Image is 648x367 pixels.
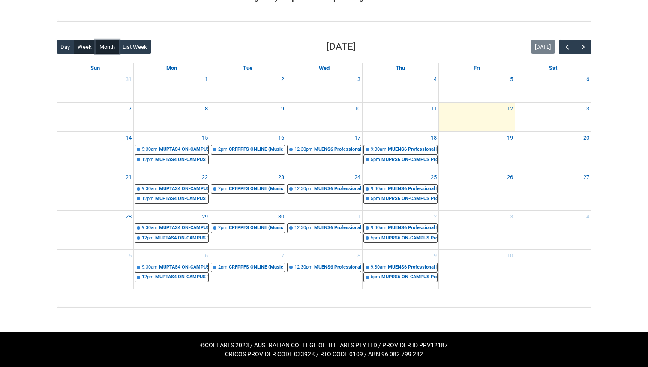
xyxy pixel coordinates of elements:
[432,73,438,85] a: Go to September 4, 2025
[276,171,286,183] a: Go to September 23, 2025
[124,132,133,144] a: Go to September 14, 2025
[327,39,356,54] h2: [DATE]
[142,274,154,281] div: 12pm
[505,132,515,144] a: Go to September 19, 2025
[317,63,331,73] a: Wednesday
[200,211,210,223] a: Go to September 29, 2025
[200,132,210,144] a: Go to September 15, 2025
[294,185,313,193] div: 12:30pm
[531,40,555,54] button: [DATE]
[362,102,438,132] td: Go to September 11, 2025
[57,73,133,102] td: Go to August 31, 2025
[57,210,133,250] td: Go to September 28, 2025
[515,171,591,211] td: Go to September 27, 2025
[159,264,208,271] div: MUPTAS4 ON-CAMPUS Theory and Aural Studies 4 (part 1) | Room 104 ([GEOGRAPHIC_DATA].) (capacity x...
[218,224,228,232] div: 2pm
[559,40,575,54] button: Previous Month
[155,195,208,203] div: MUPTAS4 ON-CAMPUS Theory and Aural Studies 4 (part 2) | Room 104 ([GEOGRAPHIC_DATA].) (capacity x...
[356,250,362,262] a: Go to October 8, 2025
[429,132,438,144] a: Go to September 18, 2025
[508,211,515,223] a: Go to October 3, 2025
[362,210,438,250] td: Go to October 2, 2025
[356,73,362,85] a: Go to September 3, 2025
[371,156,380,164] div: 5pm
[203,73,210,85] a: Go to September 1, 2025
[74,40,96,54] button: Week
[203,250,210,262] a: Go to October 6, 2025
[279,73,286,85] a: Go to September 2, 2025
[362,132,438,171] td: Go to September 18, 2025
[515,102,591,132] td: Go to September 13, 2025
[294,264,313,271] div: 12:30pm
[210,73,286,102] td: Go to September 2, 2025
[429,171,438,183] a: Go to September 25, 2025
[362,250,438,289] td: Go to October 9, 2025
[133,171,210,211] td: Go to September 22, 2025
[362,171,438,211] td: Go to September 25, 2025
[155,274,208,281] div: MUPTAS4 ON-CAMPUS Theory and Aural Studies 4 (part 2) | Room 104 ([GEOGRAPHIC_DATA].) (capacity x...
[371,274,380,281] div: 5pm
[432,250,438,262] a: Go to October 9, 2025
[155,156,208,164] div: MUPTAS4 ON-CAMPUS Theory and Aural Studies 4 (part 2) | Room 104 ([GEOGRAPHIC_DATA].) (capacity x...
[294,224,313,232] div: 12:30pm
[353,132,362,144] a: Go to September 17, 2025
[229,146,285,153] div: CRFPPFS ONLINE (Music Performance & Production) Professional Portfolio | Online | [PERSON_NAME]
[362,73,438,102] td: Go to September 4, 2025
[133,210,210,250] td: Go to September 29, 2025
[371,195,380,203] div: 5pm
[203,103,210,115] a: Go to September 8, 2025
[371,264,387,271] div: 9:30am
[276,211,286,223] a: Go to September 30, 2025
[314,264,361,271] div: MUENS6 Professional Ensemble Presentation 2 FORUM WED 12:30 | [GEOGRAPHIC_DATA] ([GEOGRAPHIC_DATA...
[508,73,515,85] a: Go to September 5, 2025
[124,73,133,85] a: Go to August 31, 2025
[286,102,362,132] td: Go to September 10, 2025
[371,146,387,153] div: 9:30am
[505,250,515,262] a: Go to October 10, 2025
[515,132,591,171] td: Go to September 20, 2025
[438,171,515,211] td: Go to September 26, 2025
[515,210,591,250] td: Go to October 4, 2025
[218,264,228,271] div: 2pm
[210,102,286,132] td: Go to September 9, 2025
[438,102,515,132] td: Go to September 12, 2025
[582,103,591,115] a: Go to September 13, 2025
[57,250,133,289] td: Go to October 5, 2025
[505,171,515,183] a: Go to September 26, 2025
[371,235,380,242] div: 5pm
[286,171,362,211] td: Go to September 24, 2025
[286,132,362,171] td: Go to September 17, 2025
[142,156,154,164] div: 12pm
[57,102,133,132] td: Go to September 7, 2025
[142,264,158,271] div: 9:30am
[142,185,158,193] div: 9:30am
[279,103,286,115] a: Go to September 9, 2025
[57,17,591,26] img: REDU_GREY_LINE
[142,146,158,153] div: 9:30am
[127,250,133,262] a: Go to October 5, 2025
[381,235,437,242] div: MUPRS6 ON-CAMPUS Professional Presentation 2 SONG WRITING WORKSHOP THU 12:00 | Studio A ([GEOGRAP...
[210,210,286,250] td: Go to September 30, 2025
[314,185,361,193] div: MUENS6 Professional Ensemble Presentation 2 FORUM WED 12:30 | [GEOGRAPHIC_DATA] ([GEOGRAPHIC_DATA...
[381,195,437,203] div: MUPRS6 ON-CAMPUS Professional Presentation 2 SONG WRITING WORKSHOP THU 12:00 | Studio A ([GEOGRAP...
[96,40,119,54] button: Month
[388,224,437,232] div: MUENS6 Professional Ensemble Presentation 2 REHEARSAL [DATE] 9:30- | Studio A ([GEOGRAPHIC_DATA]....
[429,103,438,115] a: Go to September 11, 2025
[89,63,102,73] a: Sunday
[582,171,591,183] a: Go to September 27, 2025
[229,224,285,232] div: CRFPPFS ONLINE (Music Performance & Production) Professional Portfolio | Online | [PERSON_NAME]
[314,146,361,153] div: MUENS6 Professional Ensemble Presentation 2 FORUM WED 12:30 | [GEOGRAPHIC_DATA] ([GEOGRAPHIC_DATA...
[388,185,437,193] div: MUENS6 Professional Ensemble Presentation 2 REHEARSAL [DATE] 9:30- | Studio A ([GEOGRAPHIC_DATA]....
[575,40,591,54] button: Next Month
[210,250,286,289] td: Go to October 7, 2025
[57,132,133,171] td: Go to September 14, 2025
[124,171,133,183] a: Go to September 21, 2025
[286,73,362,102] td: Go to September 3, 2025
[57,40,74,54] button: Day
[381,274,437,281] div: MUPRS6 ON-CAMPUS Professional Presentation 2 SONG WRITING WORKSHOP THU 12:00 | Studio A ([GEOGRAP...
[165,63,179,73] a: Monday
[241,63,254,73] a: Tuesday
[142,195,154,203] div: 12pm
[133,250,210,289] td: Go to October 6, 2025
[159,185,208,193] div: MUPTAS4 ON-CAMPUS Theory and Aural Studies 4 (part 1) | Room 104 ([GEOGRAPHIC_DATA].) (capacity x...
